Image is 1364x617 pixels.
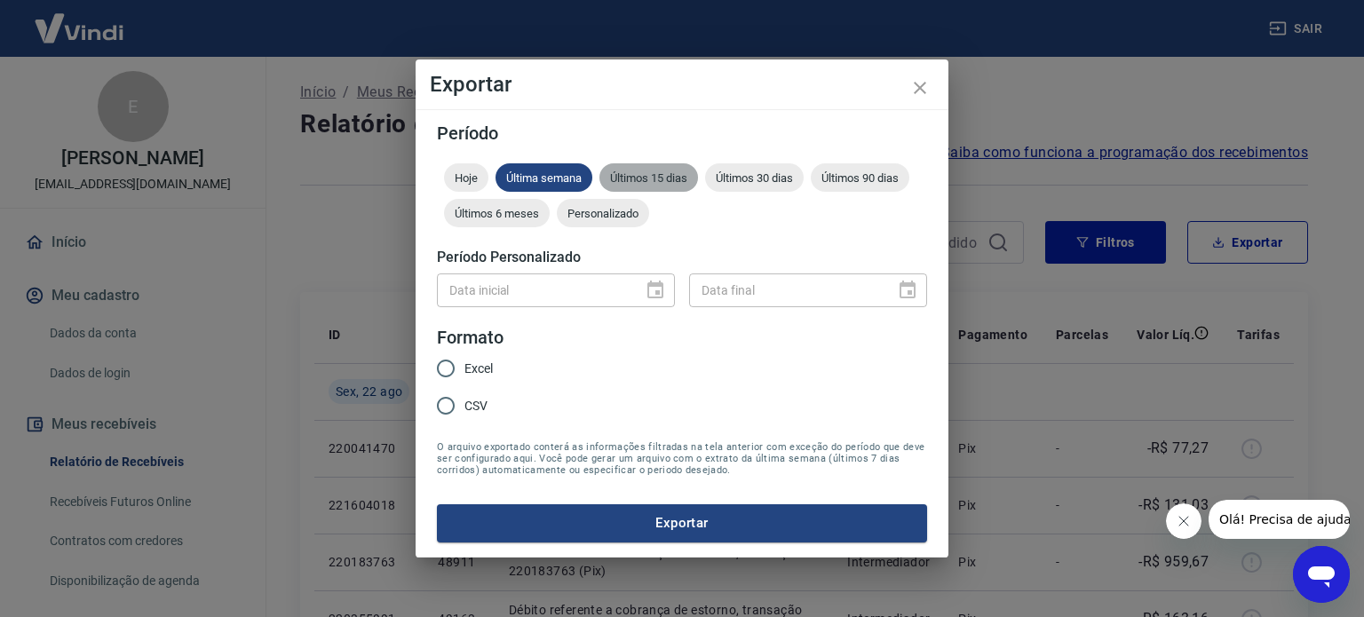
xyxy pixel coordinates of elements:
[444,207,550,220] span: Últimos 6 meses
[464,397,488,415] span: CSV
[1293,546,1350,603] iframe: Botão para abrir a janela de mensagens
[437,504,927,542] button: Exportar
[557,199,649,227] div: Personalizado
[1209,500,1350,539] iframe: Mensagem da empresa
[1166,503,1201,539] iframe: Fechar mensagem
[557,207,649,220] span: Personalizado
[705,163,804,192] div: Últimos 30 dias
[437,273,630,306] input: DD/MM/YYYY
[444,199,550,227] div: Últimos 6 meses
[496,163,592,192] div: Última semana
[430,74,934,95] h4: Exportar
[811,171,909,185] span: Últimos 90 dias
[599,171,698,185] span: Últimos 15 dias
[437,249,927,266] h5: Período Personalizado
[599,163,698,192] div: Últimos 15 dias
[689,273,883,306] input: DD/MM/YYYY
[464,360,493,378] span: Excel
[437,124,927,142] h5: Período
[496,171,592,185] span: Última semana
[437,441,927,476] span: O arquivo exportado conterá as informações filtradas na tela anterior com exceção do período que ...
[444,171,488,185] span: Hoje
[899,67,941,109] button: close
[811,163,909,192] div: Últimos 90 dias
[437,325,504,351] legend: Formato
[11,12,149,27] span: Olá! Precisa de ajuda?
[444,163,488,192] div: Hoje
[705,171,804,185] span: Últimos 30 dias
